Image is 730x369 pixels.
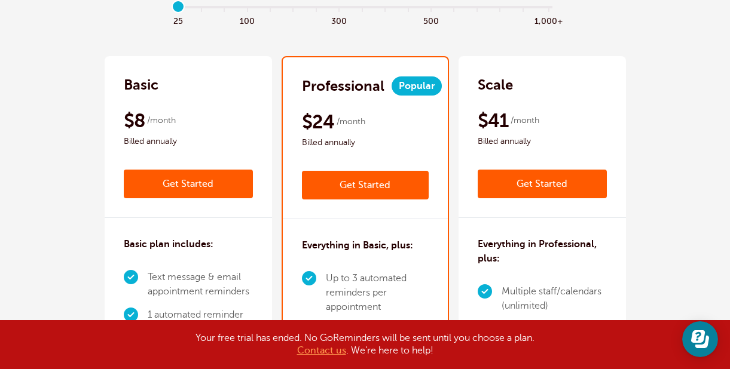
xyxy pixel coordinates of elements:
[302,76,384,96] h2: Professional
[19,104,187,140] div: (This is a bot that will try to answer your questions, but you’ll always have the option to talk ...
[10,243,229,263] textarea: Ask a question…
[337,115,365,129] span: /month
[187,5,210,27] button: Home
[10,47,196,96] div: We make you money and save you time by cutting no-shows. Ask us anything 😊
[502,280,607,318] li: Multiple staff/calendars (unlimited)
[19,54,187,89] div: We make you money and save you time by cutting no-shows. Ask us anything 😊
[328,13,350,27] span: 300
[19,149,69,156] div: Fin • Just now
[511,113,539,128] span: /month
[302,238,413,253] h3: Everything in Basic, plus:
[478,109,509,133] span: $41
[167,13,190,27] span: 25
[478,75,513,94] h2: Scale
[205,263,224,282] button: Send a message…
[34,7,53,26] img: Profile image for Fin
[19,268,28,278] button: Emoji picker
[124,237,213,251] h3: Basic plan includes:
[148,266,253,303] li: Text message & email appointment reminders
[124,134,253,149] span: Billed annually
[478,170,607,198] a: Get Started
[38,268,47,278] button: Gif picker
[10,97,196,147] div: (This is a bot that will try to answer your questions, but you’ll always have the option to talk ...
[57,268,66,278] button: Upload attachment
[66,332,664,357] div: Your free trial has ended. No GoReminders will be sent until you choose a plan. . We're here to h...
[420,13,442,27] span: 500
[302,171,429,199] a: Get Started
[58,11,72,20] h1: Fin
[124,75,158,94] h2: Basic
[210,5,231,26] div: Close
[502,318,607,355] li: Multi-location (unlimited locations)
[478,237,607,266] h3: Everything in Professional, plus:
[302,136,429,150] span: Billed annually
[297,345,346,356] a: Contact us
[124,170,253,198] a: Get Started
[236,13,258,27] span: 100
[10,47,230,97] div: Fin says…
[10,97,230,173] div: Fin says…
[124,109,146,133] span: $8
[147,113,176,128] span: /month
[534,13,563,27] span: 1,000+
[326,267,429,319] li: Up to 3 automated reminders per appointment
[392,76,442,96] span: Popular
[478,134,607,149] span: Billed annually
[148,303,253,341] li: 1 automated reminder per appointment
[302,110,335,134] span: $24
[682,321,718,357] iframe: Resource center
